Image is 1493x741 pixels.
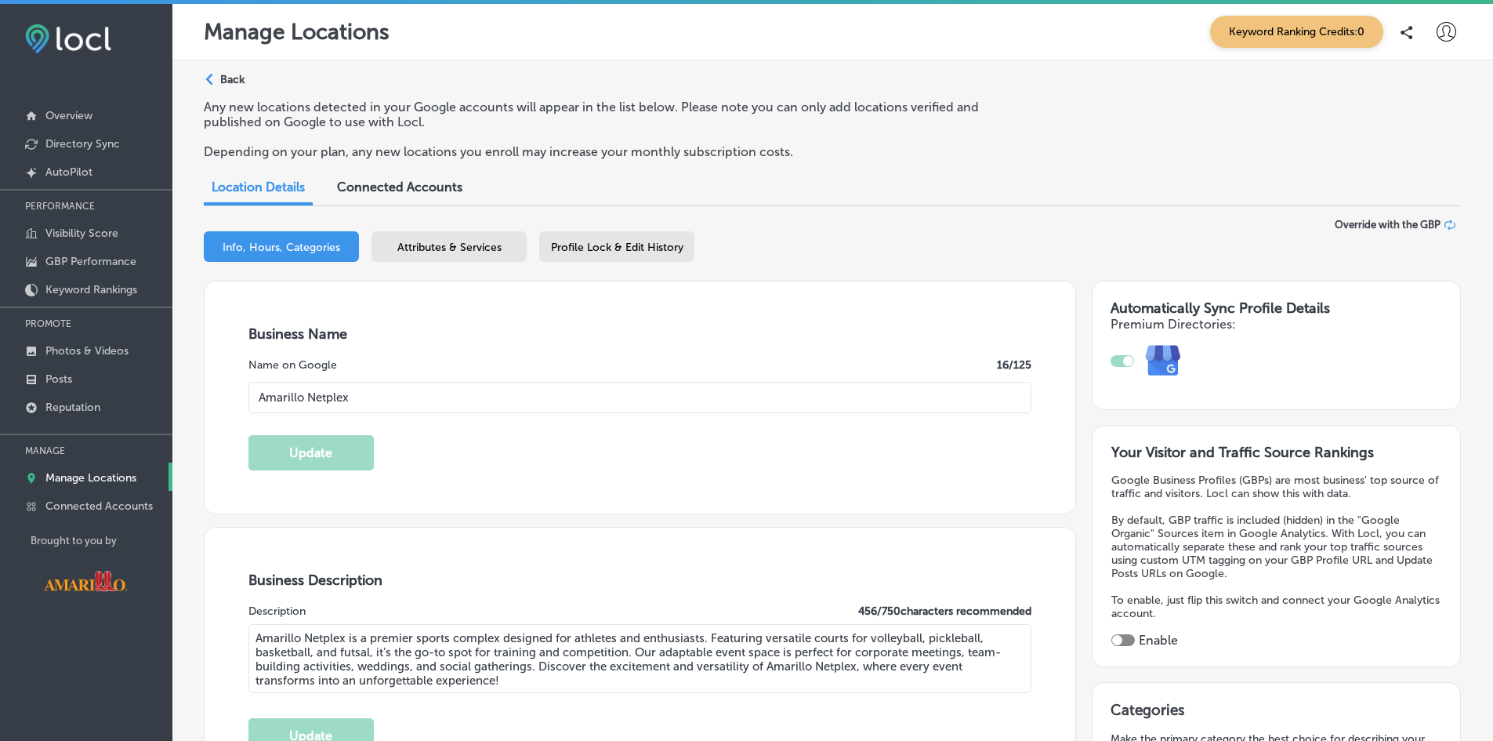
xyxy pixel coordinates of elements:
[1111,300,1441,317] h3: Automatically Sync Profile Details
[997,358,1031,372] label: 16 /125
[248,605,306,618] label: Description
[248,325,1032,343] h3: Business Name
[248,382,1032,413] input: Enter Location Name
[45,109,92,122] p: Overview
[45,401,100,414] p: Reputation
[45,344,129,358] p: Photos & Videos
[45,372,72,386] p: Posts
[248,435,374,470] button: Update
[31,535,172,547] p: Brought to you by
[1111,444,1441,461] h3: Your Visitor and Traffic Source Rankings
[204,100,1021,129] p: Any new locations detected in your Google accounts will appear in the list below. Please note you...
[337,180,462,194] span: Connected Accounts
[248,358,337,372] label: Name on Google
[248,624,1032,693] textarea: Amarillo Netplex is a premier sports complex designed for athletes and enthusiasts. Featuring ver...
[204,19,390,45] p: Manage Locations
[1335,219,1440,231] span: Override with the GBP
[45,137,120,151] p: Directory Sync
[1111,594,1441,620] p: To enable, just flip this switch and connect your Google Analytics account.
[204,144,1021,159] p: Depending on your plan, any new locations you enroll may increase your monthly subscription costs.
[212,180,305,194] span: Location Details
[858,605,1031,618] label: 456 / 750 characters recommended
[1210,16,1383,48] span: Keyword Ranking Credits: 0
[45,283,137,296] p: Keyword Rankings
[1111,317,1441,332] h4: Premium Directories:
[1111,514,1441,580] p: By default, GBP traffic is included (hidden) in the "Google Organic" Sources item in Google Analy...
[223,241,340,254] span: Info, Hours, Categories
[1111,474,1441,500] p: Google Business Profiles (GBPs) are most business' top source of traffic and visitors. Locl can s...
[25,24,111,53] img: fda3e92497d09a02dc62c9cd864e3231.png
[220,73,245,86] p: Back
[1134,332,1193,390] img: e7ababfa220611ac49bdb491a11684a6.png
[45,255,136,268] p: GBP Performance
[31,559,140,603] img: Visit Amarillo
[45,499,153,513] p: Connected Accounts
[1139,633,1178,648] label: Enable
[248,572,1032,589] h3: Business Description
[45,165,92,179] p: AutoPilot
[45,227,118,240] p: Visibility Score
[397,241,502,254] span: Attributes & Services
[45,471,136,485] p: Manage Locations
[1111,701,1441,725] h3: Categories
[551,241,683,254] span: Profile Lock & Edit History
